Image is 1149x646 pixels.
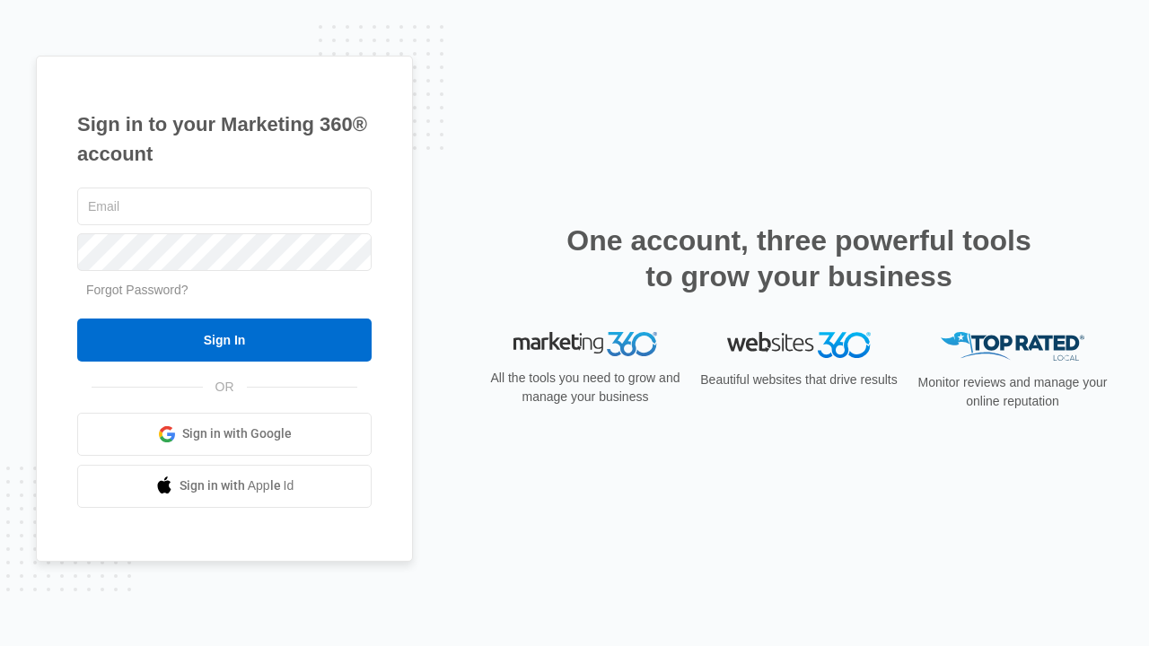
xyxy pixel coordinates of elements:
[77,319,372,362] input: Sign In
[203,378,247,397] span: OR
[77,413,372,456] a: Sign in with Google
[941,332,1084,362] img: Top Rated Local
[727,332,871,358] img: Websites 360
[561,223,1037,294] h2: One account, three powerful tools to grow your business
[77,109,372,169] h1: Sign in to your Marketing 360® account
[485,369,686,406] p: All the tools you need to grow and manage your business
[77,465,372,508] a: Sign in with Apple Id
[912,373,1113,411] p: Monitor reviews and manage your online reputation
[86,283,189,297] a: Forgot Password?
[698,371,899,389] p: Beautiful websites that drive results
[513,332,657,357] img: Marketing 360
[77,188,372,225] input: Email
[182,424,292,443] span: Sign in with Google
[180,476,294,495] span: Sign in with Apple Id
